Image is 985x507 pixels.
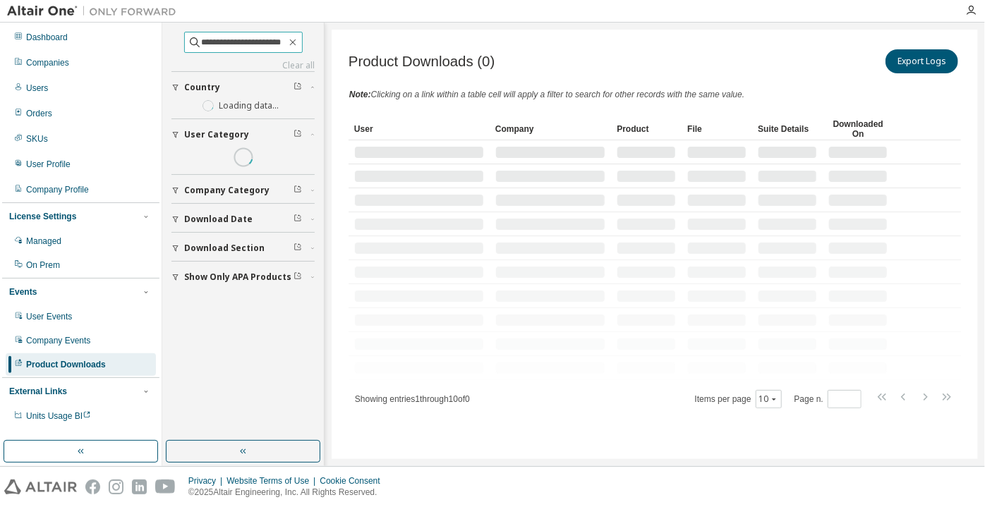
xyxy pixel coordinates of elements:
span: Clear filter [294,214,302,225]
div: User [354,118,484,140]
span: Clear filter [294,271,302,283]
span: Product Downloads (0) [349,54,495,70]
button: Download Section [171,233,315,264]
button: Export Logs [886,49,958,73]
div: Company [495,118,605,140]
div: Suite Details [758,118,817,140]
span: Items per page [695,390,782,408]
div: Managed [26,236,61,247]
img: linkedin.svg [132,479,147,494]
div: Downloaded On [828,118,888,140]
img: facebook.svg [85,479,100,494]
div: Companies [26,57,69,68]
span: Download Date [184,214,253,225]
div: Events [9,286,37,298]
span: Clear filter [294,185,302,196]
span: Showing entries 1 through 10 of 0 [355,394,470,404]
button: Show Only APA Products [171,262,315,293]
div: Company Profile [26,184,89,195]
p: © 2025 Altair Engineering, Inc. All Rights Reserved. [188,487,389,499]
div: Dashboard [26,32,68,43]
button: Company Category [171,175,315,206]
img: instagram.svg [109,479,123,494]
span: Clear filter [294,243,302,254]
span: Page n. [794,390,862,408]
div: License Settings [9,211,76,222]
span: Units Usage BI [26,411,91,421]
div: Orders [26,108,52,119]
label: Loading data... [219,100,279,111]
div: SKUs [26,133,48,145]
img: youtube.svg [155,479,176,494]
button: User Category [171,119,315,150]
span: User Category [184,129,249,140]
div: User Events [26,311,72,322]
button: Download Date [171,204,315,235]
div: File [687,118,747,140]
span: Clicking on a link within a table cell will apply a filter to search for other records with the s... [371,90,745,99]
div: Privacy [188,475,226,487]
div: Product [617,118,676,140]
span: Note: [349,90,371,99]
img: Altair One [7,4,183,18]
img: altair_logo.svg [4,479,77,494]
div: Website Terms of Use [226,475,320,487]
a: Clear all [171,60,315,71]
div: External Links [9,386,67,397]
div: Product Downloads [26,359,106,370]
div: Users [26,83,48,94]
span: Country [184,82,220,93]
div: User Profile [26,159,71,170]
span: Show Only APA Products [184,271,291,283]
div: On Prem [26,259,60,271]
span: Clear filter [294,82,302,93]
span: Clear filter [294,129,302,140]
button: 10 [759,393,778,405]
span: Company Category [184,185,270,196]
div: Cookie Consent [320,475,388,487]
span: Download Section [184,243,265,254]
div: Company Events [26,335,90,346]
button: Country [171,72,315,103]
